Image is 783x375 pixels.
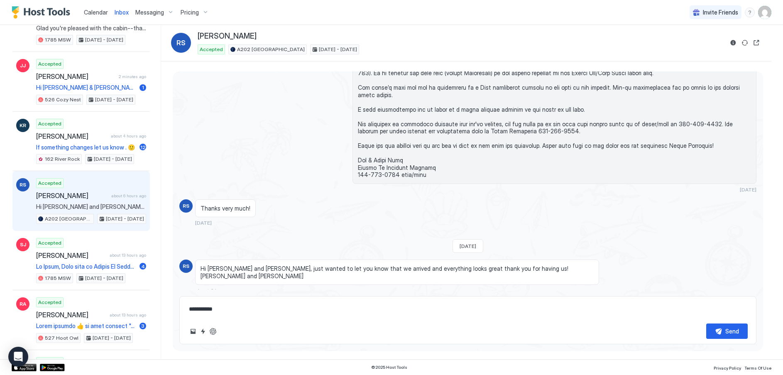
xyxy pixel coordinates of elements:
[201,205,250,212] span: Thanks very much!
[195,220,212,226] span: [DATE]
[36,311,106,319] span: [PERSON_NAME]
[181,9,199,16] span: Pricing
[45,334,78,342] span: 527 Hoot Owl
[20,300,26,308] span: RA
[714,363,741,372] a: Privacy Policy
[38,120,61,127] span: Accepted
[84,9,108,16] span: Calendar
[93,334,131,342] span: [DATE] - [DATE]
[36,322,136,330] span: Lorem ipsumdo 👍 si amet consect "Ad Elits, Doei temp in Utla Etd Magnaal en Adminimven qu nostrud...
[38,299,61,306] span: Accepted
[36,84,136,91] span: Hi [PERSON_NAME] & [PERSON_NAME]
[110,252,146,258] span: about 13 hours ago
[94,155,132,163] span: [DATE] - [DATE]
[20,122,26,129] span: KR
[36,203,146,211] span: Hi [PERSON_NAME] and [PERSON_NAME], just wanted to let you know that we arrived and everything lo...
[36,191,108,200] span: [PERSON_NAME]
[20,181,26,189] span: RS
[751,38,761,48] button: Open reservation
[142,84,144,91] span: 1
[208,326,218,336] button: ChatGPT Auto Reply
[111,193,146,199] span: about 6 hours ago
[45,275,71,282] span: 1785 MSW
[20,62,26,69] span: JJ
[110,312,146,318] span: about 13 hours ago
[45,215,92,223] span: A202 [GEOGRAPHIC_DATA]
[371,365,407,370] span: © 2025 Host Tools
[744,365,771,370] span: Terms Of Use
[740,38,750,48] button: Sync reservation
[200,46,223,53] span: Accepted
[135,9,164,16] span: Messaging
[119,74,146,79] span: 2 minutes ago
[706,324,748,339] button: Send
[237,46,305,53] span: A202 [GEOGRAPHIC_DATA]
[740,186,756,193] span: [DATE]
[115,9,129,16] span: Inbox
[111,133,146,139] span: about 4 hours ago
[198,32,257,41] span: [PERSON_NAME]
[188,326,198,336] button: Upload image
[20,241,26,248] span: SJ
[36,251,106,260] span: [PERSON_NAME]
[745,7,755,17] div: menu
[714,365,741,370] span: Privacy Policy
[319,46,357,53] span: [DATE] - [DATE]
[8,347,28,367] div: Open Intercom Messenger
[45,155,80,163] span: 162 River Rock
[38,60,61,68] span: Accepted
[12,364,37,371] a: App Store
[758,6,771,19] div: User profile
[198,326,208,336] button: Quick reply
[45,36,71,44] span: 1785 MSW
[141,263,145,270] span: 4
[728,38,738,48] button: Reservation information
[460,243,476,249] span: [DATE]
[140,144,146,150] span: 12
[744,363,771,372] a: Terms Of Use
[85,275,123,282] span: [DATE] - [DATE]
[38,358,61,366] span: Accepted
[195,287,240,294] span: about 6 hours ago
[38,239,61,247] span: Accepted
[12,6,74,19] a: Host Tools Logo
[703,9,738,16] span: Invite Friends
[176,38,186,48] span: RS
[183,262,189,270] span: RS
[45,96,81,103] span: 526 Cozy Nest
[95,96,133,103] span: [DATE] - [DATE]
[106,215,144,223] span: [DATE] - [DATE]
[115,8,129,17] a: Inbox
[84,8,108,17] a: Calendar
[40,364,65,371] a: Google Play Store
[36,263,136,270] span: Lo Ipsum, Dolo sita co Adipis El Seddoeiu Tempori’ Utl Etdolorema aliqu en adminim veniamquisn! E...
[85,36,123,44] span: [DATE] - [DATE]
[36,72,115,81] span: [PERSON_NAME]
[36,132,108,140] span: [PERSON_NAME]
[141,323,144,329] span: 3
[38,179,61,187] span: Accepted
[725,327,739,336] div: Send
[36,25,146,32] span: Glad you're pleased with the cabin--thank you! 😊
[201,265,594,279] span: Hi [PERSON_NAME] and [PERSON_NAME], just wanted to let you know that we arrived and everything lo...
[183,202,189,210] span: RS
[36,144,136,151] span: If something changes let us know . 🙂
